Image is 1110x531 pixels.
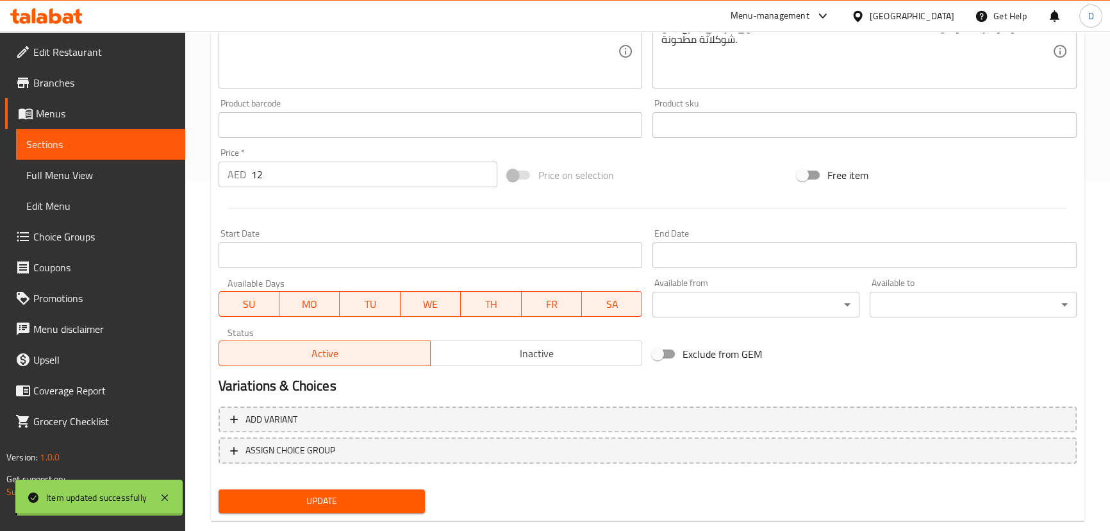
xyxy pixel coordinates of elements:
span: Add variant [245,412,297,428]
input: Please enter product barcode [219,112,643,138]
button: MO [279,291,340,317]
a: Promotions [5,283,185,314]
a: Choice Groups [5,221,185,252]
input: Please enter price [251,162,498,187]
span: Coverage Report [33,383,175,398]
button: TH [461,291,521,317]
a: Support.OpsPlatform [6,484,88,500]
span: Choice Groups [33,229,175,244]
span: TH [466,295,516,314]
span: SA [587,295,637,314]
a: Edit Restaurant [5,37,185,67]
span: Full Menu View [26,167,175,183]
a: Full Menu View [16,160,185,190]
span: Sections [26,137,175,152]
span: Menus [36,106,175,121]
span: Active [224,344,426,363]
textarea: A creamy shake blending vanilla ice cream, milk, and crushed chocolate sandwich cookies. [228,21,618,82]
a: Grocery Checklist [5,406,185,437]
span: SU [224,295,274,314]
button: FR [522,291,582,317]
button: TU [340,291,400,317]
button: Inactive [430,341,642,366]
span: Edit Restaurant [33,44,175,60]
span: Upsell [33,352,175,367]
span: Promotions [33,291,175,306]
input: Please enter product sku [652,112,1077,138]
span: MO [285,295,335,314]
button: SU [219,291,279,317]
div: ​ [870,292,1077,317]
span: ASSIGN CHOICE GROUP [245,442,335,459]
span: Get support on: [6,471,65,487]
div: Menu-management [731,8,809,24]
span: WE [406,295,456,314]
span: Exclude from GEM [683,346,762,362]
button: ASSIGN CHOICE GROUP [219,437,1077,464]
a: Branches [5,67,185,98]
button: WE [401,291,461,317]
button: Active [219,341,431,366]
span: FR [527,295,577,314]
span: Version: [6,449,38,466]
button: Update [219,489,426,513]
a: Edit Menu [16,190,185,221]
span: Coupons [33,260,175,275]
a: Menu disclaimer [5,314,185,344]
div: ​ [652,292,859,317]
span: Menu disclaimer [33,321,175,337]
a: Menus [5,98,185,129]
span: Price on selection [538,167,613,183]
a: Coupons [5,252,185,283]
a: Upsell [5,344,185,375]
span: D [1088,9,1093,23]
div: [GEOGRAPHIC_DATA] [870,9,954,23]
span: Update [229,493,415,509]
textarea: مخفوق كريمي يمزج آيس [PERSON_NAME]، [PERSON_NAME]، و كوكيز ساندوتش شوكلاتة مطحونة. [661,21,1052,82]
span: Grocery Checklist [33,414,175,429]
span: TU [345,295,395,314]
button: SA [582,291,642,317]
a: Coverage Report [5,375,185,406]
a: Sections [16,129,185,160]
span: 1.0.0 [40,449,60,466]
span: Inactive [436,344,637,363]
span: Free item [827,167,868,183]
span: Branches [33,75,175,90]
span: Edit Menu [26,198,175,214]
p: AED [228,167,246,182]
button: Add variant [219,407,1077,433]
div: Item updated successfully [46,491,147,505]
h2: Variations & Choices [219,376,1077,396]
